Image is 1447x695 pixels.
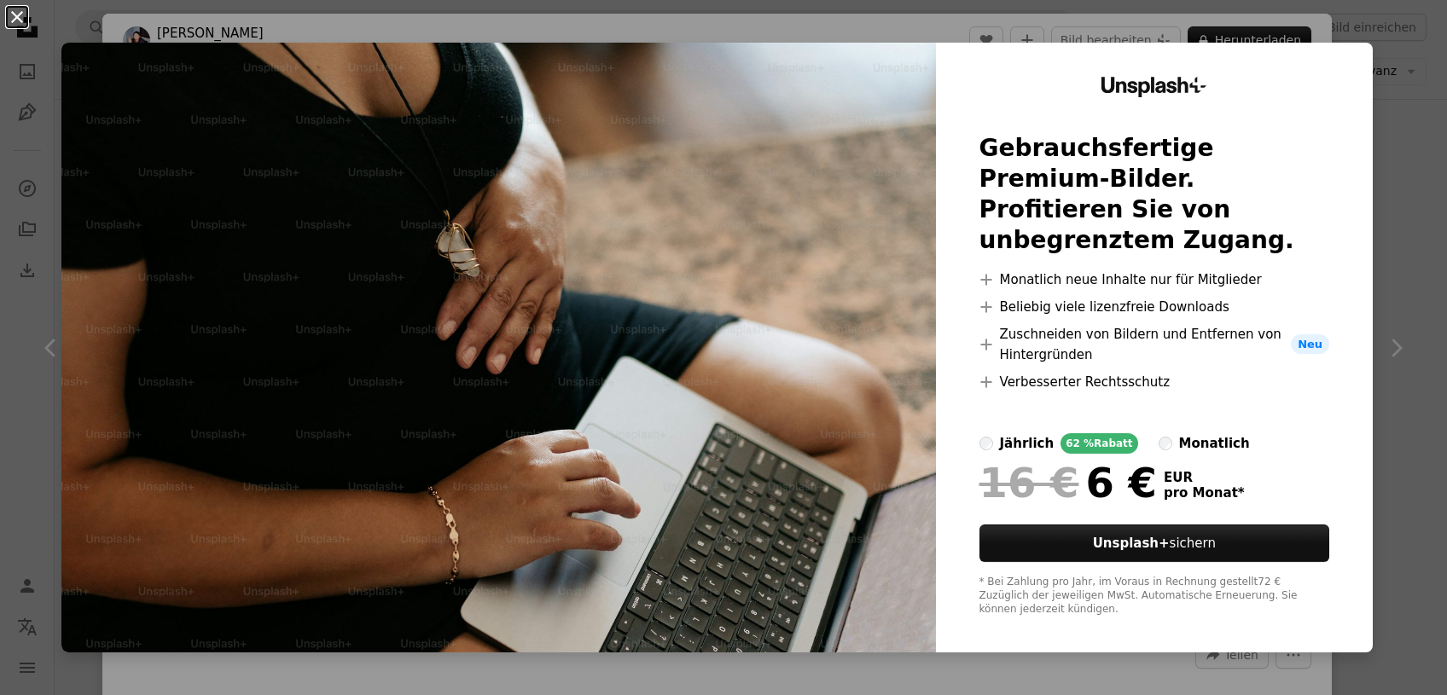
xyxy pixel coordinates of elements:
[1164,470,1245,485] span: EUR
[979,460,1079,505] span: 16 €
[1159,437,1172,450] input: monatlich
[979,372,1330,392] li: Verbesserter Rechtsschutz
[979,437,993,450] input: jährlich62 %Rabatt
[979,269,1330,290] li: Monatlich neue Inhalte nur für Mitglieder
[979,297,1330,317] li: Beliebig viele lizenzfreie Downloads
[979,576,1330,617] div: * Bei Zahlung pro Jahr, im Voraus in Rechnung gestellt 72 € Zuzüglich der jeweiligen MwSt. Automa...
[1000,433,1055,454] div: jährlich
[979,133,1330,256] h2: Gebrauchsfertige Premium-Bilder. Profitieren Sie von unbegrenztem Zugang.
[979,524,1330,562] button: Unsplash+sichern
[1164,485,1245,501] span: pro Monat *
[1061,433,1137,454] div: 62 % Rabatt
[1179,433,1250,454] div: monatlich
[1291,334,1329,355] span: Neu
[979,460,1157,505] div: 6 €
[1093,536,1170,551] strong: Unsplash+
[979,324,1330,365] li: Zuschneiden von Bildern und Entfernen von Hintergründen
